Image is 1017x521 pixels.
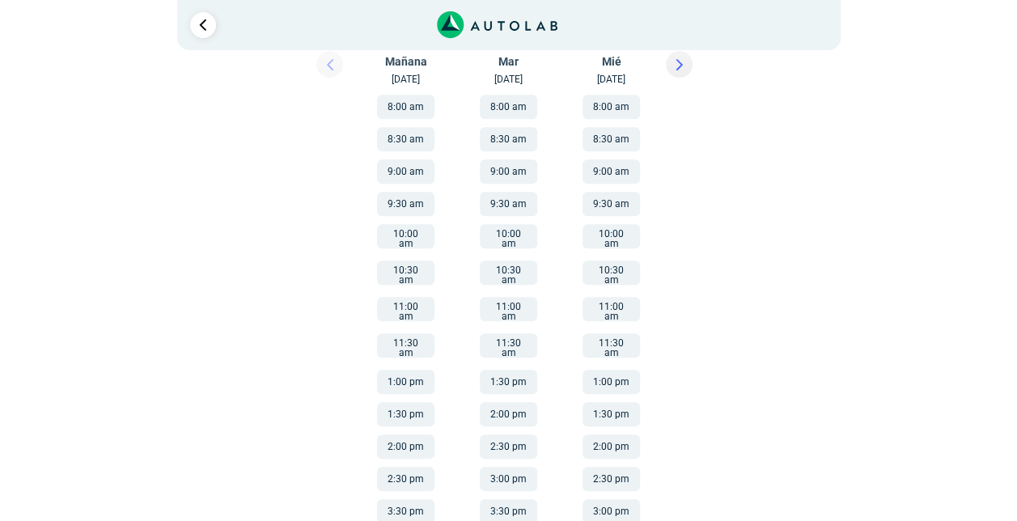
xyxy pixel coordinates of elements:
button: 11:30 am [583,333,640,358]
button: 11:00 am [480,297,537,321]
button: 1:00 pm [377,370,434,394]
button: 1:30 pm [377,402,434,426]
button: 9:00 am [377,159,434,184]
button: 2:30 pm [583,467,640,491]
button: 11:00 am [583,297,640,321]
button: 11:30 am [480,333,537,358]
button: 9:30 am [377,192,434,216]
button: 8:30 am [583,127,640,151]
button: 1:30 pm [583,402,640,426]
button: 9:00 am [583,159,640,184]
button: 10:30 am [583,260,640,285]
button: 2:00 pm [583,434,640,459]
button: 9:00 am [480,159,537,184]
a: Ir al paso anterior [190,12,216,38]
button: 2:00 pm [480,402,537,426]
button: 2:30 pm [377,467,434,491]
button: 10:30 am [377,260,434,285]
button: 10:00 am [480,224,537,248]
button: 8:00 am [377,95,434,119]
button: 10:30 am [480,260,537,285]
button: 2:00 pm [377,434,434,459]
button: 2:30 pm [480,434,537,459]
button: 9:30 am [480,192,537,216]
button: 10:00 am [377,224,434,248]
button: 8:00 am [583,95,640,119]
button: 9:30 am [583,192,640,216]
button: 8:00 am [480,95,537,119]
button: 11:30 am [377,333,434,358]
button: 3:00 pm [480,467,537,491]
button: 11:00 am [377,297,434,321]
button: 10:00 am [583,224,640,248]
button: 8:30 am [480,127,537,151]
button: 1:30 pm [480,370,537,394]
button: 8:30 am [377,127,434,151]
button: 1:00 pm [583,370,640,394]
a: Link al sitio de autolab [437,16,557,32]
